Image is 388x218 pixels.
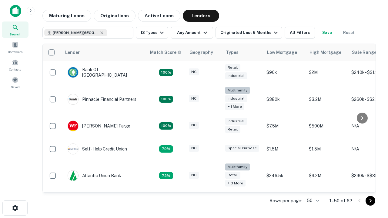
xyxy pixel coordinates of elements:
div: Types [226,49,239,56]
div: Geography [189,49,213,56]
span: Search [10,32,21,37]
img: picture [68,144,78,154]
span: Borrowers [8,49,22,54]
div: Industrial [225,118,247,125]
div: Matching Properties: 25, hasApolloMatch: undefined [159,96,173,103]
div: Matching Properties: 14, hasApolloMatch: undefined [159,122,173,130]
td: $380k [263,84,306,114]
div: NC [189,145,199,152]
th: Low Mortgage [263,44,306,61]
div: NC [189,172,199,179]
div: NC [189,122,199,129]
td: $500M [306,114,348,137]
td: $1.5M [263,137,306,160]
a: Contacts [2,57,28,73]
p: 1–50 of 62 [329,197,352,204]
td: $96k [263,61,306,84]
td: $2M [306,61,348,84]
img: picture [68,94,78,104]
div: Matching Properties: 10, hasApolloMatch: undefined [159,172,173,179]
div: Special Purpose [225,145,259,152]
img: capitalize-icon.png [10,5,21,17]
td: $3.2M [306,84,348,114]
button: Reset [339,27,359,39]
button: Save your search to get updates of matches that match your search criteria. [317,27,337,39]
td: $9.2M [306,160,348,191]
td: $1.5M [306,137,348,160]
span: Saved [11,84,20,89]
a: Search [2,21,28,38]
iframe: Chat Widget [358,170,388,199]
div: NC [189,68,199,75]
div: Retail [225,126,240,133]
div: Retail [225,64,240,71]
th: Geography [186,44,222,61]
div: [PERSON_NAME] Fargo [68,121,130,131]
td: $7.5M [263,114,306,137]
div: Matching Properties: 11, hasApolloMatch: undefined [159,145,173,153]
div: Self-help Credit Union [68,144,127,154]
th: Capitalize uses an advanced AI algorithm to match your search with the best lender. The match sco... [146,44,186,61]
div: + 1 more [225,103,244,110]
button: 12 Types [136,27,168,39]
img: picture [68,67,78,78]
div: Capitalize uses an advanced AI algorithm to match your search with the best lender. The match sco... [150,49,182,56]
img: picture [68,170,78,181]
div: Originated Last 6 Months [220,29,279,36]
div: Industrial [225,72,247,79]
div: Multifamily [225,163,250,170]
button: Maturing Loans [42,10,91,22]
div: Bank Of [GEOGRAPHIC_DATA] [68,67,140,78]
h6: Match Score [150,49,180,56]
div: Matching Properties: 14, hasApolloMatch: undefined [159,69,173,76]
div: Multifamily [225,87,250,94]
button: Originated Last 6 Months [216,27,282,39]
div: 50 [305,196,320,205]
a: Saved [2,74,28,91]
div: Sale Range [352,49,376,56]
td: $246.5k [263,160,306,191]
span: [PERSON_NAME][GEOGRAPHIC_DATA], [GEOGRAPHIC_DATA] [53,30,98,35]
div: Atlantic Union Bank [68,170,121,181]
button: Lenders [183,10,219,22]
button: Active Loans [138,10,180,22]
a: Borrowers [2,39,28,55]
div: Industrial [225,95,247,102]
div: + 3 more [225,180,246,187]
img: picture [68,121,78,131]
button: Originations [94,10,135,22]
button: All Filters [285,27,315,39]
th: Types [222,44,263,61]
th: Lender [62,44,146,61]
span: Contacts [9,67,21,72]
div: Pinnacle Financial Partners [68,94,136,105]
button: Any Amount [171,27,213,39]
p: Rows per page: [269,197,302,204]
div: Lender [65,49,80,56]
th: High Mortgage [306,44,348,61]
button: Go to next page [366,196,375,206]
div: High Mortgage [309,49,341,56]
div: NC [189,95,199,102]
div: Low Mortgage [267,49,297,56]
div: Retail [225,172,240,179]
